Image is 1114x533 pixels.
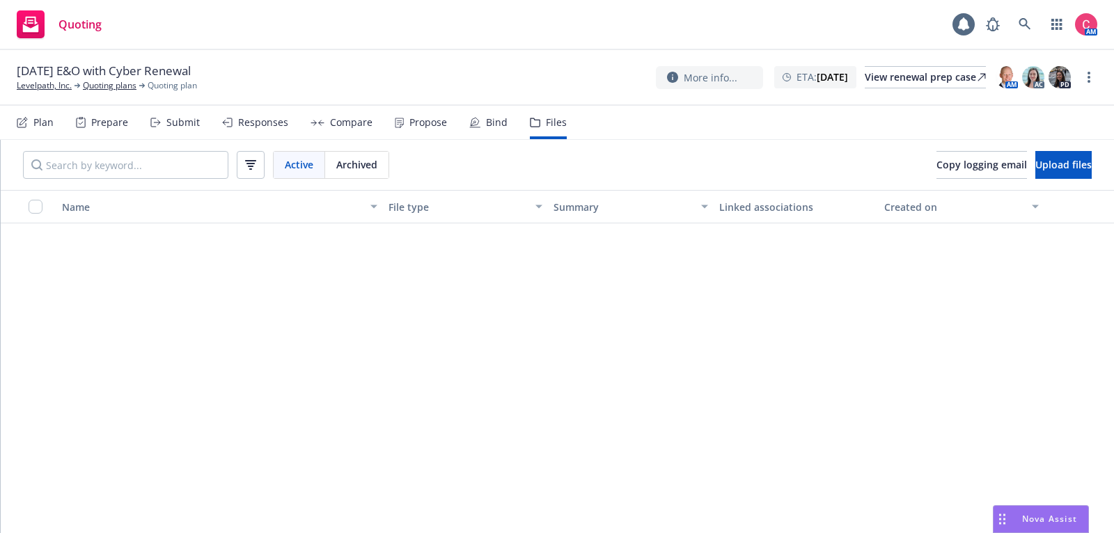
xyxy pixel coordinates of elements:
[383,190,549,223] button: File type
[979,10,1007,38] a: Report a Bug
[330,117,372,128] div: Compare
[238,117,288,128] div: Responses
[11,5,107,44] a: Quoting
[548,190,714,223] button: Summary
[58,19,102,30] span: Quoting
[336,157,377,172] span: Archived
[1022,513,1077,525] span: Nova Assist
[993,505,1089,533] button: Nova Assist
[879,190,1044,223] button: Created on
[1022,66,1044,88] img: photo
[91,117,128,128] div: Prepare
[714,190,879,223] button: Linked associations
[817,70,848,83] strong: [DATE]
[285,157,313,172] span: Active
[389,200,528,214] div: File type
[865,66,986,88] a: View renewal prep case
[1081,69,1097,86] a: more
[797,70,848,84] span: ETA :
[148,79,197,92] span: Quoting plan
[865,67,986,88] div: View renewal prep case
[17,79,72,92] a: Levelpath, Inc.
[546,117,567,128] div: Files
[884,200,1023,214] div: Created on
[656,66,763,89] button: More info...
[29,200,42,214] input: Select all
[17,63,191,79] span: [DATE] E&O with Cyber Renewal
[23,151,228,179] input: Search by keyword...
[33,117,54,128] div: Plan
[83,79,136,92] a: Quoting plans
[554,200,693,214] div: Summary
[1043,10,1071,38] a: Switch app
[486,117,508,128] div: Bind
[62,200,362,214] div: Name
[719,200,874,214] div: Linked associations
[409,117,447,128] div: Propose
[996,66,1018,88] img: photo
[936,158,1027,171] span: Copy logging email
[166,117,200,128] div: Submit
[56,190,383,223] button: Name
[1035,158,1092,171] span: Upload files
[1049,66,1071,88] img: photo
[936,151,1027,179] button: Copy logging email
[1075,13,1097,35] img: photo
[1011,10,1039,38] a: Search
[684,70,737,85] span: More info...
[1035,151,1092,179] button: Upload files
[994,506,1011,532] div: Drag to move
